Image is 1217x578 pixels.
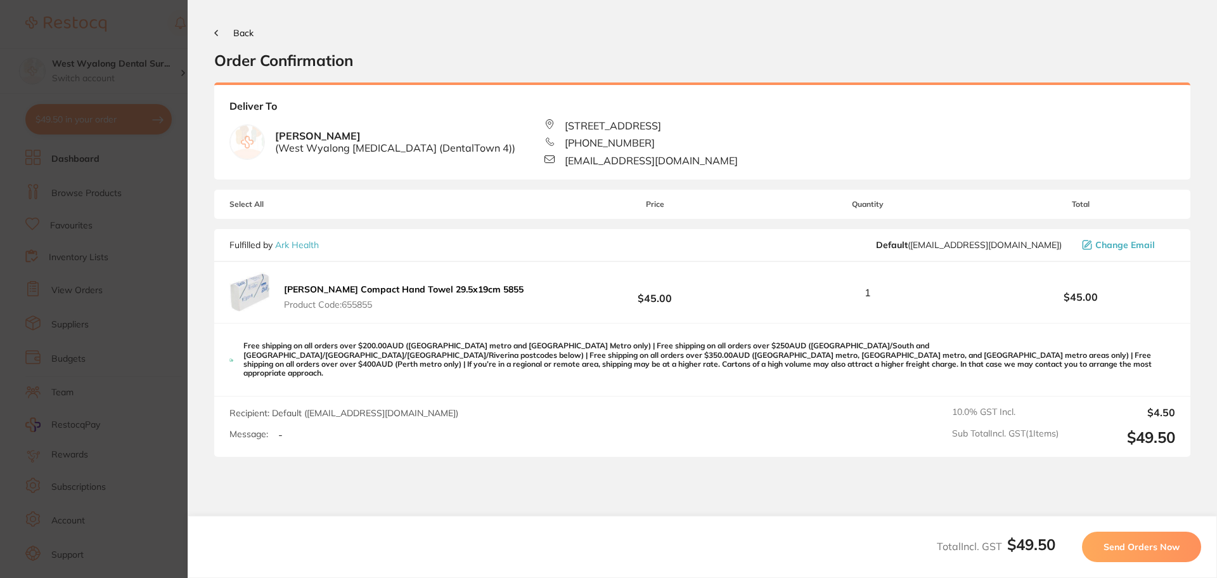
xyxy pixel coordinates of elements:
[986,200,1175,209] span: Total
[230,125,264,159] img: empty.jpg
[229,200,356,209] span: Select All
[1082,532,1201,562] button: Send Orders Now
[1095,240,1155,250] span: Change Email
[284,284,524,295] b: [PERSON_NAME] Compact Hand Towel 29.5x19cm 5855
[229,100,1175,119] b: Deliver To
[275,130,515,154] b: [PERSON_NAME]
[750,200,986,209] span: Quantity
[284,299,524,310] span: Product Code: 655855
[214,28,254,38] button: Back
[560,200,749,209] span: Price
[278,429,283,440] p: -
[952,407,1059,418] span: 10.0 % GST Incl.
[937,540,1055,553] span: Total Incl. GST
[865,287,871,298] span: 1
[1104,541,1180,553] span: Send Orders Now
[952,428,1059,447] span: Sub Total Incl. GST ( 1 Items)
[229,407,458,419] span: Recipient: Default ( [EMAIL_ADDRESS][DOMAIN_NAME] )
[1007,535,1055,554] b: $49.50
[275,142,515,154] span: ( West Wyalong [MEDICAL_DATA] (DentalTown 4) )
[1078,239,1175,251] button: Change Email
[565,120,661,131] span: [STREET_ADDRESS]
[233,27,254,39] span: Back
[876,239,908,251] b: Default
[229,240,319,250] p: Fulfilled by
[565,155,738,166] span: [EMAIL_ADDRESS][DOMAIN_NAME]
[214,51,1190,70] h2: Order Confirmation
[565,137,655,148] span: [PHONE_NUMBER]
[560,281,749,305] b: $45.00
[986,291,1175,303] b: $45.00
[1069,428,1175,447] output: $49.50
[229,429,268,440] label: Message:
[243,341,1175,378] p: Free shipping on all orders over $200.00AUD ([GEOGRAPHIC_DATA] metro and [GEOGRAPHIC_DATA] Metro ...
[280,284,527,310] button: [PERSON_NAME] Compact Hand Towel 29.5x19cm 5855 Product Code:655855
[1069,407,1175,418] output: $4.50
[229,272,270,313] img: MXF0czB2Yw
[876,240,1062,250] span: sales@arkhealth.com.au
[275,239,319,251] a: Ark Health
